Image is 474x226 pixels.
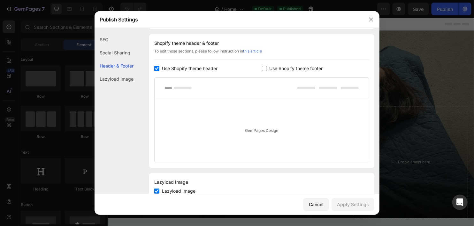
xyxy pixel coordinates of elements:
[332,198,374,211] button: Apply Settings
[452,195,468,210] div: Open Intercom Messenger
[309,201,324,208] div: Cancel
[7,93,185,123] strong: Peaceful Sleep. Grounded Days. Empowered You.
[303,198,329,211] button: Cancel
[95,72,134,85] div: Lazyload Image
[190,200,194,204] button: Dot
[95,46,134,59] div: Social Sharing
[162,187,195,195] span: Lazyload Image
[153,184,206,190] strong: Explore Sleep Rituals
[304,148,338,153] div: Drop element here
[95,33,134,46] div: SEO
[243,49,262,53] a: this article
[7,128,197,165] p: Menopause brings changes—physically, emotionally, spiritually. At Grounded Synergy, we support yo...
[155,98,369,163] div: GemPages Design
[154,39,369,47] div: Shopify theme header & footer
[196,200,200,204] button: Dot
[154,48,369,60] div: To edit those sections, please follow instruction in
[154,178,369,186] div: Lazyload Image
[337,201,369,208] div: Apply Settings
[162,65,218,72] span: Use Shopify theme header
[33,184,78,190] strong: Start Your Journey
[95,11,363,28] div: Publish Settings
[270,65,323,72] span: Use Shopify theme footer
[95,59,134,72] div: Header & Footer
[183,200,187,204] button: Dot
